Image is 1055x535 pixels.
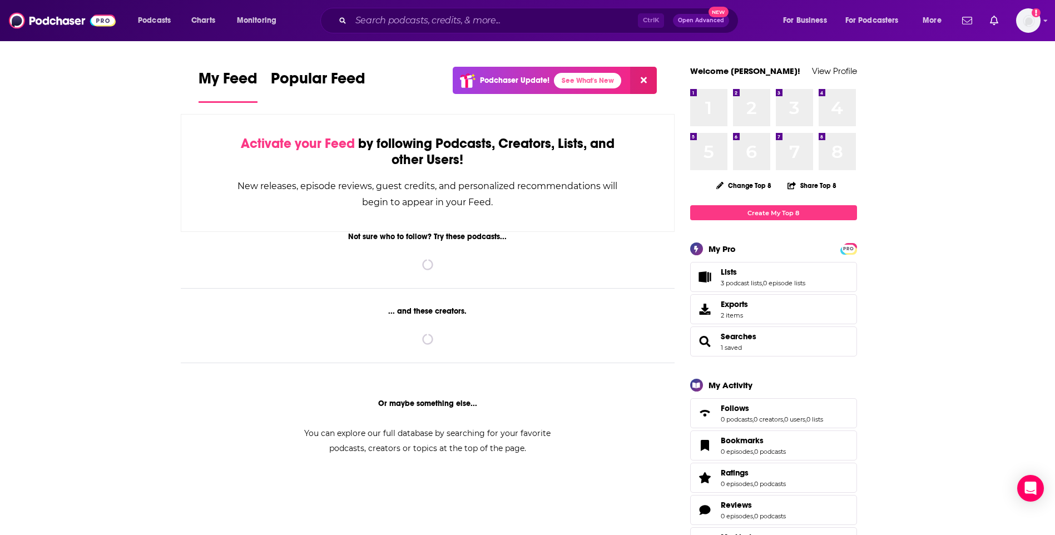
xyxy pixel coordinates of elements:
[721,403,749,413] span: Follows
[694,438,716,453] a: Bookmarks
[784,415,805,423] a: 0 users
[842,244,855,252] a: PRO
[721,403,823,413] a: Follows
[9,10,116,31] img: Podchaser - Follow, Share and Rate Podcasts
[181,399,675,408] div: Or maybe something else...
[787,175,837,196] button: Share Top 8
[754,480,786,488] a: 0 podcasts
[694,470,716,486] a: Ratings
[923,13,942,28] span: More
[763,279,805,287] a: 0 episode lists
[775,12,841,29] button: open menu
[842,245,855,253] span: PRO
[721,435,764,445] span: Bookmarks
[241,135,355,152] span: Activate your Feed
[721,267,737,277] span: Lists
[638,13,664,28] span: Ctrl K
[721,279,762,287] a: 3 podcast lists
[754,448,786,455] a: 0 podcasts
[1017,475,1044,502] div: Open Intercom Messenger
[138,13,171,28] span: Podcasts
[181,306,675,316] div: ... and these creators.
[690,430,857,460] span: Bookmarks
[753,480,754,488] span: ,
[721,500,752,510] span: Reviews
[762,279,763,287] span: ,
[690,66,800,76] a: Welcome [PERSON_NAME]!
[1016,8,1041,33] img: User Profile
[694,405,716,421] a: Follows
[958,11,977,30] a: Show notifications dropdown
[191,13,215,28] span: Charts
[915,12,955,29] button: open menu
[721,267,805,277] a: Lists
[237,136,619,168] div: by following Podcasts, Creators, Lists, and other Users!
[710,179,779,192] button: Change Top 8
[181,232,675,241] div: Not sure who to follow? Try these podcasts...
[1016,8,1041,33] span: Logged in as LTsub
[199,69,257,103] a: My Feed
[753,512,754,520] span: ,
[1016,8,1041,33] button: Show profile menu
[753,448,754,455] span: ,
[752,415,754,423] span: ,
[184,12,222,29] a: Charts
[291,426,564,456] div: You can explore our full database by searching for your favorite podcasts, creators or topics at ...
[812,66,857,76] a: View Profile
[199,69,257,95] span: My Feed
[783,13,827,28] span: For Business
[709,380,752,390] div: My Activity
[721,512,753,520] a: 0 episodes
[271,69,365,95] span: Popular Feed
[237,178,619,210] div: New releases, episode reviews, guest credits, and personalized recommendations will begin to appe...
[754,512,786,520] a: 0 podcasts
[694,269,716,285] a: Lists
[690,398,857,428] span: Follows
[783,415,784,423] span: ,
[331,8,749,33] div: Search podcasts, credits, & more...
[721,468,786,478] a: Ratings
[709,244,736,254] div: My Pro
[721,299,748,309] span: Exports
[130,12,185,29] button: open menu
[721,500,786,510] a: Reviews
[806,415,823,423] a: 0 lists
[554,73,621,88] a: See What's New
[721,448,753,455] a: 0 episodes
[694,502,716,518] a: Reviews
[229,12,291,29] button: open menu
[690,294,857,324] a: Exports
[237,13,276,28] span: Monitoring
[721,311,748,319] span: 2 items
[1032,8,1041,17] svg: Add a profile image
[690,326,857,356] span: Searches
[838,12,915,29] button: open menu
[721,435,786,445] a: Bookmarks
[690,262,857,292] span: Lists
[271,69,365,103] a: Popular Feed
[709,7,729,17] span: New
[985,11,1003,30] a: Show notifications dropdown
[694,301,716,317] span: Exports
[754,415,783,423] a: 0 creators
[690,495,857,525] span: Reviews
[690,463,857,493] span: Ratings
[721,480,753,488] a: 0 episodes
[673,14,729,27] button: Open AdvancedNew
[721,344,742,351] a: 1 saved
[845,13,899,28] span: For Podcasters
[721,331,756,341] a: Searches
[480,76,549,85] p: Podchaser Update!
[351,12,638,29] input: Search podcasts, credits, & more...
[721,468,749,478] span: Ratings
[805,415,806,423] span: ,
[690,205,857,220] a: Create My Top 8
[721,415,752,423] a: 0 podcasts
[678,18,724,23] span: Open Advanced
[694,334,716,349] a: Searches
